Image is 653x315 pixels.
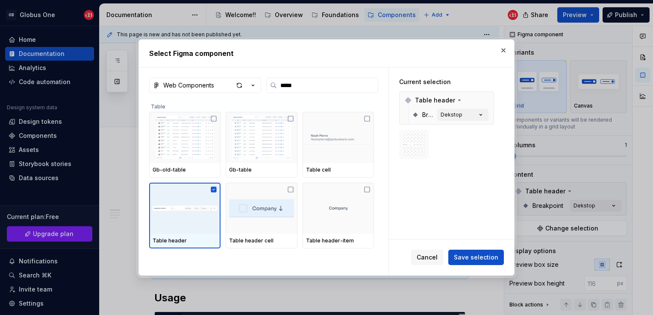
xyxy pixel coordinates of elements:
button: Cancel [411,250,443,265]
div: Table header [401,93,492,107]
span: Cancel [417,253,438,262]
button: Save selection [448,250,504,265]
span: Save selection [454,253,498,262]
h2: Select Figma component [149,48,504,58]
div: Table cell [306,166,371,173]
button: Dekstop [437,109,488,121]
div: Table header [153,237,217,244]
div: Web Components [163,81,214,90]
span: Breakpoint [422,111,434,119]
div: Current selection [399,78,494,86]
div: Gb-table [229,166,294,173]
div: Dekstop [441,111,462,118]
div: Table header cell [229,237,294,244]
div: Table [149,98,374,112]
button: Web Components [149,78,261,93]
div: Table header-item [306,237,371,244]
span: Table header [415,96,455,105]
div: Gb-old-table [153,166,217,173]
